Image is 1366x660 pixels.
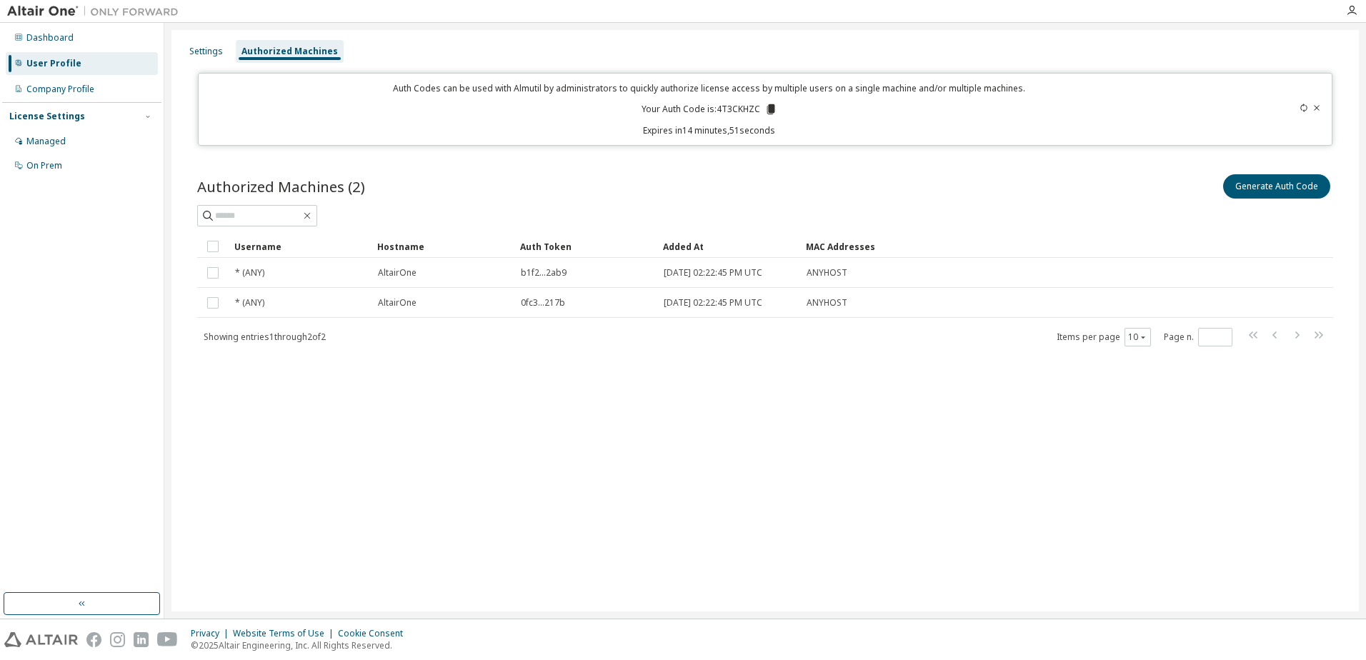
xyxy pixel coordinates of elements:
span: Page n. [1164,328,1232,346]
img: altair_logo.svg [4,632,78,647]
img: linkedin.svg [134,632,149,647]
span: AltairOne [378,267,417,279]
div: Privacy [191,628,233,639]
div: MAC Addresses [806,235,1183,258]
div: Authorized Machines [241,46,338,57]
div: Added At [663,235,794,258]
span: [DATE] 02:22:45 PM UTC [664,297,762,309]
p: Your Auth Code is: 4T3CKHZC [642,103,777,116]
p: Auth Codes can be used with Almutil by administrators to quickly authorize license access by mult... [207,82,1212,94]
div: Settings [189,46,223,57]
div: Website Terms of Use [233,628,338,639]
div: Auth Token [520,235,652,258]
div: Dashboard [26,32,74,44]
span: [DATE] 02:22:45 PM UTC [664,267,762,279]
div: On Prem [26,160,62,171]
div: Cookie Consent [338,628,412,639]
span: b1f2...2ab9 [521,267,567,279]
div: Company Profile [26,84,94,95]
img: youtube.svg [157,632,178,647]
span: * (ANY) [235,297,264,309]
div: License Settings [9,111,85,122]
img: instagram.svg [110,632,125,647]
span: AltairOne [378,297,417,309]
div: Managed [26,136,66,147]
div: User Profile [26,58,81,69]
button: 10 [1128,331,1147,343]
p: Expires in 14 minutes, 51 seconds [207,124,1212,136]
span: Showing entries 1 through 2 of 2 [204,331,326,343]
button: Generate Auth Code [1223,174,1330,199]
div: Username [234,235,366,258]
p: © 2025 Altair Engineering, Inc. All Rights Reserved. [191,639,412,651]
span: Authorized Machines (2) [197,176,365,196]
div: Hostname [377,235,509,258]
span: ANYHOST [807,267,847,279]
img: facebook.svg [86,632,101,647]
span: * (ANY) [235,267,264,279]
span: ANYHOST [807,297,847,309]
img: Altair One [7,4,186,19]
span: Items per page [1057,328,1151,346]
span: 0fc3...217b [521,297,565,309]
